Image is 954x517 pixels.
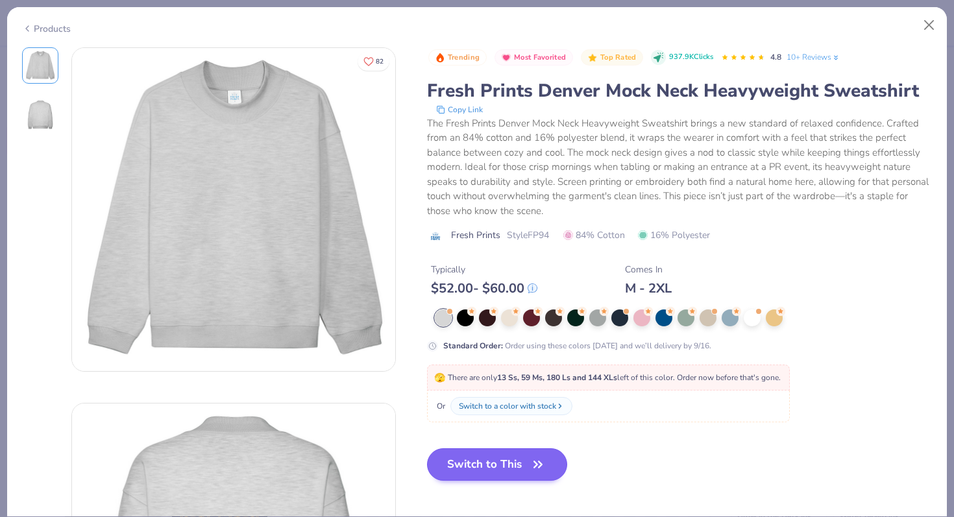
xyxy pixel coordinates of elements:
div: Comes In [625,263,672,276]
button: Badge Button [495,49,573,66]
span: 🫣 [434,372,445,384]
img: Front [72,48,395,371]
span: 82 [376,58,384,65]
strong: Standard Order : [443,341,503,351]
div: The Fresh Prints Denver Mock Neck Heavyweight Sweatshirt brings a new standard of relaxed confide... [427,116,933,219]
img: Front [25,50,56,81]
div: M - 2XL [625,280,672,296]
button: copy to clipboard [432,103,487,116]
strong: 13 Ss, 59 Ms, 180 Ls and 144 XLs [497,372,617,383]
div: Order using these colors [DATE] and we’ll delivery by 9/16. [443,340,711,352]
div: $ 52.00 - $ 60.00 [431,280,537,296]
span: Or [434,400,445,412]
div: Switch to a color with stock [459,400,556,412]
div: 4.8 Stars [721,47,765,68]
span: 16% Polyester [638,228,710,242]
button: Badge Button [428,49,487,66]
img: Trending sort [435,53,445,63]
img: Top Rated sort [587,53,598,63]
span: 84% Cotton [563,228,625,242]
span: Trending [448,54,480,61]
div: Fresh Prints Denver Mock Neck Heavyweight Sweatshirt [427,78,933,103]
div: Products [22,22,71,36]
img: Most Favorited sort [501,53,511,63]
button: Badge Button [581,49,643,66]
button: Like [358,52,389,71]
span: Fresh Prints [451,228,500,242]
img: Back [25,99,56,130]
span: Most Favorited [514,54,566,61]
img: brand logo [427,231,445,241]
span: Style FP94 [507,228,549,242]
a: 10+ Reviews [787,51,840,63]
span: There are only left of this color. Order now before that's gone. [434,372,781,383]
span: 937.9K Clicks [669,52,713,63]
div: Typically [431,263,537,276]
button: Switch to This [427,448,568,481]
span: 4.8 [770,52,781,62]
span: Top Rated [600,54,637,61]
button: Switch to a color with stock [450,397,572,415]
button: Close [917,13,942,38]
